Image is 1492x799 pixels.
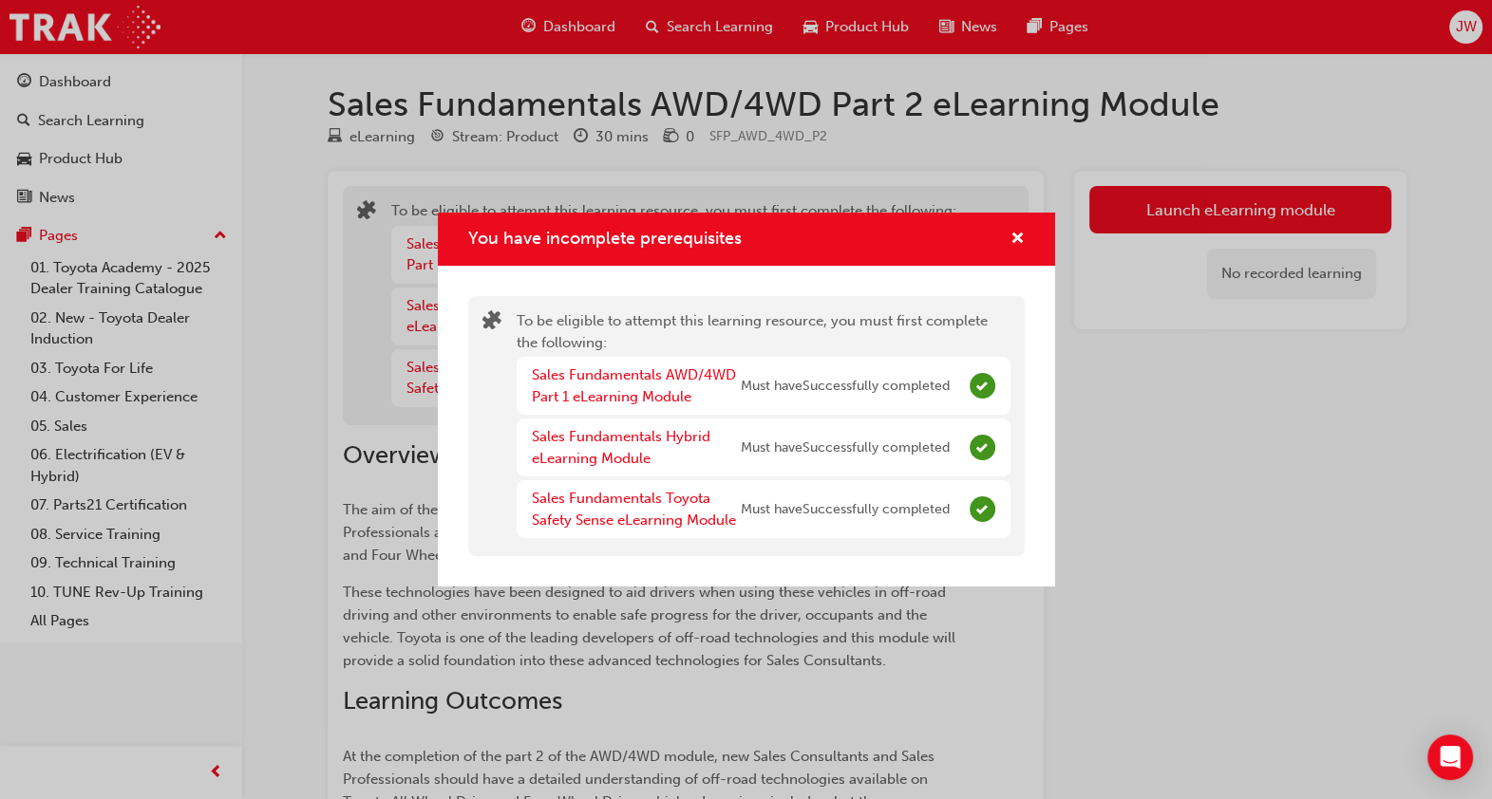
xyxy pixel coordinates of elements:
span: You have incomplete prerequisites [468,228,742,249]
div: To be eligible to attempt this learning resource, you must first complete the following: [517,310,1010,542]
button: cross-icon [1010,228,1025,251]
a: Sales Fundamentals Hybrid eLearning Module [532,428,710,467]
span: Complete [970,373,995,399]
span: Must have Successfully completed [741,437,950,459]
span: Must have Successfully completed [741,499,950,521]
div: Open Intercom Messenger [1427,734,1473,780]
span: cross-icon [1010,232,1025,249]
span: Must have Successfully completed [741,376,950,398]
span: puzzle-icon [482,312,501,334]
a: Sales Fundamentals Toyota Safety Sense eLearning Module [532,490,736,529]
div: You have incomplete prerequisites [438,213,1055,587]
span: Complete [970,435,995,460]
a: Sales Fundamentals AWD/4WD Part 1 eLearning Module [532,366,736,405]
span: Complete [970,496,995,522]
